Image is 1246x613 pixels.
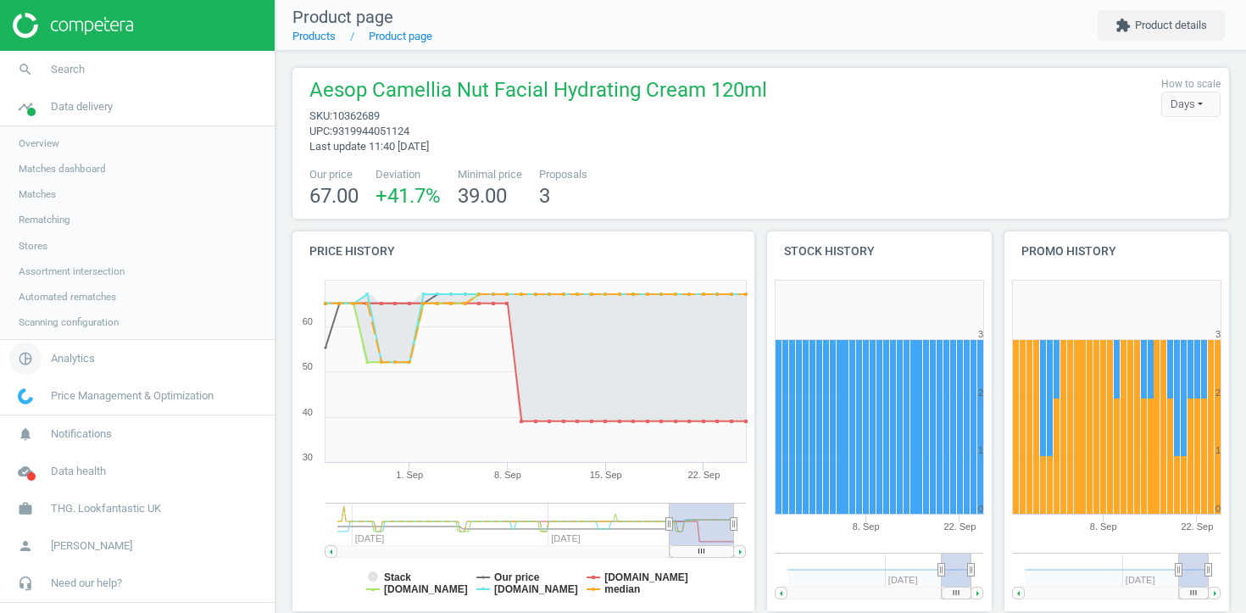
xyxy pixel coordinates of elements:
[51,351,95,366] span: Analytics
[943,521,976,532] tspan: 22. Sep
[494,470,521,480] tspan: 8. Sep
[458,184,507,208] span: 39.00
[19,137,59,150] span: Overview
[1215,504,1221,514] text: 0
[51,388,214,404] span: Price Management & Optimization
[9,567,42,599] i: headset_mic
[332,125,409,137] span: 9319944051124
[978,387,983,398] text: 2
[978,504,983,514] text: 0
[1115,18,1131,33] i: extension
[1161,92,1221,117] div: Days
[9,91,42,123] i: timeline
[494,583,578,595] tspan: [DOMAIN_NAME]
[767,231,992,271] h4: Stock history
[9,53,42,86] i: search
[687,470,720,480] tspan: 22. Sep
[9,530,42,562] i: person
[309,140,429,153] span: Last update 11:40 [DATE]
[303,452,313,462] text: 30
[309,109,332,122] span: sku :
[292,30,336,42] a: Products
[604,571,688,583] tspan: [DOMAIN_NAME]
[303,407,313,417] text: 40
[539,184,550,208] span: 3
[309,184,359,208] span: 67.00
[19,265,125,278] span: Assortment intersection
[458,167,522,182] span: Minimal price
[51,426,112,442] span: Notifications
[303,361,313,371] text: 50
[19,162,106,176] span: Matches dashboard
[51,99,113,114] span: Data delivery
[51,464,106,479] span: Data health
[1215,329,1221,339] text: 3
[384,583,468,595] tspan: [DOMAIN_NAME]
[9,455,42,488] i: cloud_done
[19,187,56,201] span: Matches
[604,583,640,595] tspan: median
[1215,387,1221,398] text: 2
[19,239,47,253] span: Stores
[292,231,754,271] h4: Price history
[1090,521,1117,532] tspan: 8. Sep
[1215,445,1221,455] text: 1
[18,388,33,404] img: wGWNvw8QSZomAAAAABJRU5ErkJggg==
[1161,77,1221,92] label: How to scale
[19,213,70,226] span: Rematching
[51,538,132,554] span: [PERSON_NAME]
[590,470,622,480] tspan: 15. Sep
[51,62,85,77] span: Search
[9,493,42,525] i: work
[303,316,313,326] text: 60
[51,576,122,591] span: Need our help?
[309,76,767,109] span: Aesop Camellia Nut Facial Hydrating Cream 120ml
[309,167,359,182] span: Our price
[292,7,393,27] span: Product page
[375,167,441,182] span: Deviation
[1181,521,1213,532] tspan: 22. Sep
[978,445,983,455] text: 1
[539,167,587,182] span: Proposals
[1004,231,1229,271] h4: Promo history
[309,125,332,137] span: upc :
[494,571,540,583] tspan: Our price
[9,418,42,450] i: notifications
[332,109,380,122] span: 10362689
[853,521,880,532] tspan: 8. Sep
[369,30,432,42] a: Product page
[978,329,983,339] text: 3
[19,290,116,304] span: Automated rematches
[375,184,441,208] span: +41.7 %
[9,343,42,375] i: pie_chart_outlined
[13,13,133,38] img: ajHJNr6hYgQAAAAASUVORK5CYII=
[1098,10,1225,41] button: extensionProduct details
[384,571,411,583] tspan: Stack
[51,501,161,516] span: THG. Lookfantastic UK
[396,470,423,480] tspan: 1. Sep
[19,315,119,329] span: Scanning configuration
